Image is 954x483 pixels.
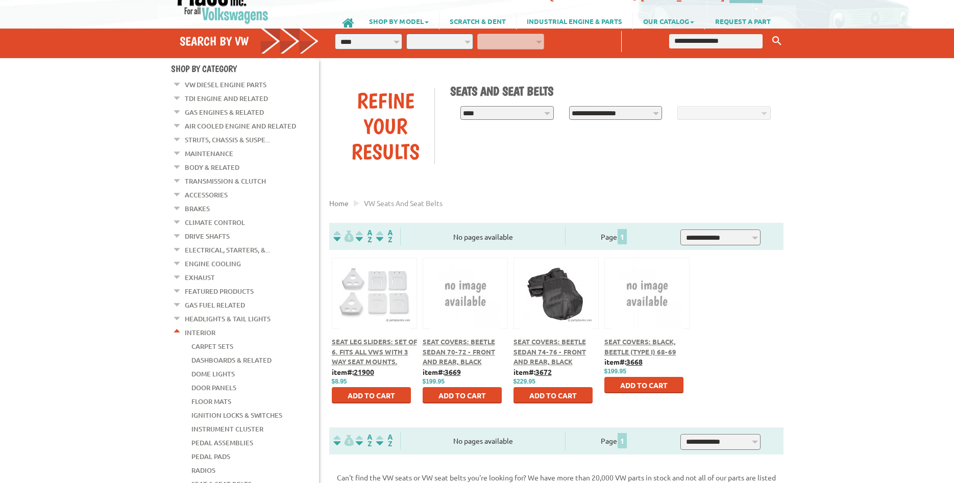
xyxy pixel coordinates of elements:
[618,433,627,448] span: 1
[423,367,461,376] b: item#:
[337,88,435,164] div: Refine Your Results
[618,229,627,244] span: 1
[401,232,565,242] div: No pages available
[705,12,781,30] a: REQUEST A PART
[513,387,593,403] button: Add to Cart
[333,230,354,242] img: filterpricelow.svg
[374,435,395,446] img: Sort by Sales Rank
[185,257,241,270] a: Engine Cooling
[769,33,785,49] button: Keyword Search
[423,387,502,403] button: Add to Cart
[401,436,565,446] div: No pages available
[565,227,662,245] div: Page
[185,230,230,243] a: Drive Shafts
[185,285,254,298] a: Featured Products
[438,391,486,400] span: Add to Cart
[185,133,270,146] a: Struts, Chassis & Suspe...
[185,216,245,229] a: Climate Control
[191,367,235,380] a: Dome Lights
[185,174,266,188] a: Transmission & Clutch
[191,436,253,449] a: Pedal Assemblies
[171,63,319,74] h4: Shop By Category
[191,409,282,422] a: Ignition Locks & Switches
[185,271,215,284] a: Exhaust
[517,12,632,30] a: INDUSTRIAL ENGINE & PARTS
[185,161,239,174] a: Body & Related
[185,312,271,325] a: Headlights & Tail Lights
[604,377,683,393] button: Add to Cart
[348,391,395,400] span: Add to Cart
[180,34,320,48] h4: Search by VW
[191,395,231,408] a: Floor Mats
[185,106,264,119] a: Gas Engines & Related
[529,391,577,400] span: Add to Cart
[185,243,270,257] a: Electrical, Starters, &...
[604,337,676,356] a: Seat Covers: Black, Beetle (Type I) 68-69
[445,367,461,376] u: 3669
[364,198,443,208] span: VW seats and seat belts
[332,387,411,403] button: Add to Cart
[604,357,643,366] b: item#:
[185,92,268,105] a: TDI Engine and Related
[354,435,374,446] img: Sort by Headline
[513,367,552,376] b: item#:
[185,147,233,160] a: Maintenance
[633,12,704,30] a: OUR CATALOG
[191,353,272,367] a: Dashboards & Related
[450,84,776,98] h1: Seats and Seat Belts
[332,378,347,385] span: $8.95
[423,378,445,385] span: $199.95
[565,432,662,450] div: Page
[191,450,230,463] a: Pedal Pads
[423,337,495,366] a: Seat Covers: Beetle Sedan 70-72 - Front and Rear, Black
[332,367,374,376] b: item#:
[513,378,535,385] span: $229.95
[439,12,516,30] a: SCRATCH & DENT
[191,340,233,353] a: Carpet Sets
[185,326,215,339] a: Interior
[185,78,266,91] a: VW Diesel Engine Parts
[332,337,417,366] a: Seat Leg Sliders: Set of 6. Fits all VWs with 3 way seat mounts.
[185,119,296,133] a: Air Cooled Engine and Related
[626,357,643,366] u: 3668
[191,381,236,394] a: Door Panels
[620,380,668,390] span: Add to Cart
[604,368,626,375] span: $199.95
[354,367,374,376] u: 21900
[185,202,210,215] a: Brakes
[354,230,374,242] img: Sort by Headline
[513,337,586,366] a: Seat Covers: Beetle Sedan 74-76 - Front and Rear, Black
[185,298,245,312] a: Gas Fuel Related
[535,367,552,376] u: 3672
[374,230,395,242] img: Sort by Sales Rank
[191,422,263,436] a: Instrument Cluster
[185,188,228,201] a: Accessories
[359,12,439,30] a: SHOP BY MODEL
[333,435,354,446] img: filterpricelow.svg
[329,198,349,208] a: Home
[191,464,215,477] a: Radios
